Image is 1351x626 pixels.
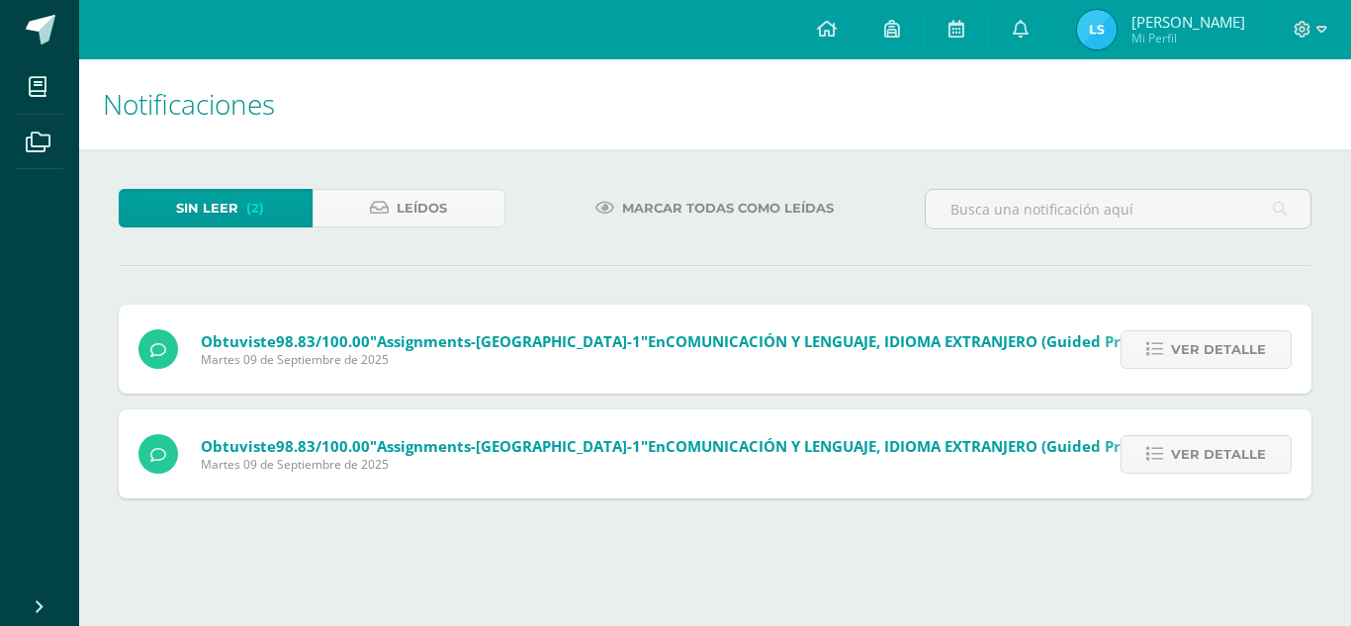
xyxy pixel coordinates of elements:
[926,190,1310,228] input: Busca una notificación aquí
[201,331,1171,351] span: Obtuviste en
[176,190,238,226] span: Sin leer
[1171,331,1266,368] span: Ver detalle
[1171,436,1266,473] span: Ver detalle
[1131,30,1245,46] span: Mi Perfil
[313,189,506,227] a: Leídos
[103,85,275,123] span: Notificaciones
[397,190,447,226] span: Leídos
[201,456,1171,473] span: Martes 09 de Septiembre de 2025
[1131,12,1245,32] span: [PERSON_NAME]
[370,436,648,456] span: "Assignments-[GEOGRAPHIC_DATA]-1"
[246,190,264,226] span: (2)
[666,436,1171,456] span: COMUNICACIÓN Y LENGUAJE, IDIOMA EXTRANJERO (Guided Practice)
[201,436,1171,456] span: Obtuviste en
[666,331,1171,351] span: COMUNICACIÓN Y LENGUAJE, IDIOMA EXTRANJERO (Guided Practice)
[201,351,1171,368] span: Martes 09 de Septiembre de 2025
[1077,10,1117,49] img: 32fd807e79ce01b321cba1ed0ea5aa82.png
[276,331,370,351] span: 98.83/100.00
[571,189,858,227] a: Marcar todas como leídas
[276,436,370,456] span: 98.83/100.00
[622,190,834,226] span: Marcar todas como leídas
[119,189,313,227] a: Sin leer(2)
[370,331,648,351] span: "Assignments-[GEOGRAPHIC_DATA]-1"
